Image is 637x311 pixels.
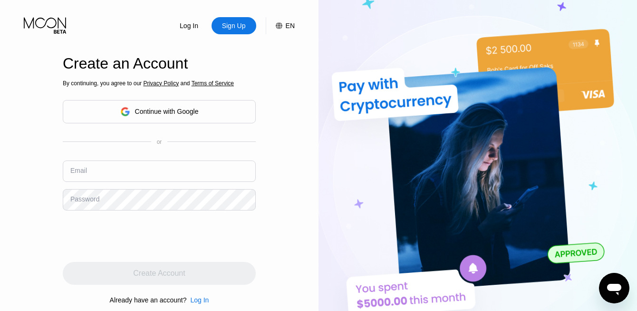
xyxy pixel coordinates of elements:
div: Continue with Google [63,100,256,123]
div: Log In [186,296,209,304]
span: Privacy Policy [143,80,179,87]
div: By continuing, you agree to our [63,80,256,87]
div: Continue with Google [135,108,199,115]
iframe: reCAPTCHA [63,218,207,255]
div: or [157,139,162,145]
div: Sign Up [221,21,247,30]
div: Log In [179,21,199,30]
div: Email [70,167,87,174]
span: and [179,80,192,87]
div: EN [266,17,295,34]
div: EN [286,22,295,30]
div: Already have an account? [110,296,187,304]
div: Log In [190,296,209,304]
div: Create an Account [63,55,256,72]
span: Terms of Service [192,80,234,87]
div: Log In [167,17,212,34]
div: Sign Up [212,17,256,34]
div: Password [70,195,99,203]
iframe: Button to launch messaging window [599,273,629,303]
